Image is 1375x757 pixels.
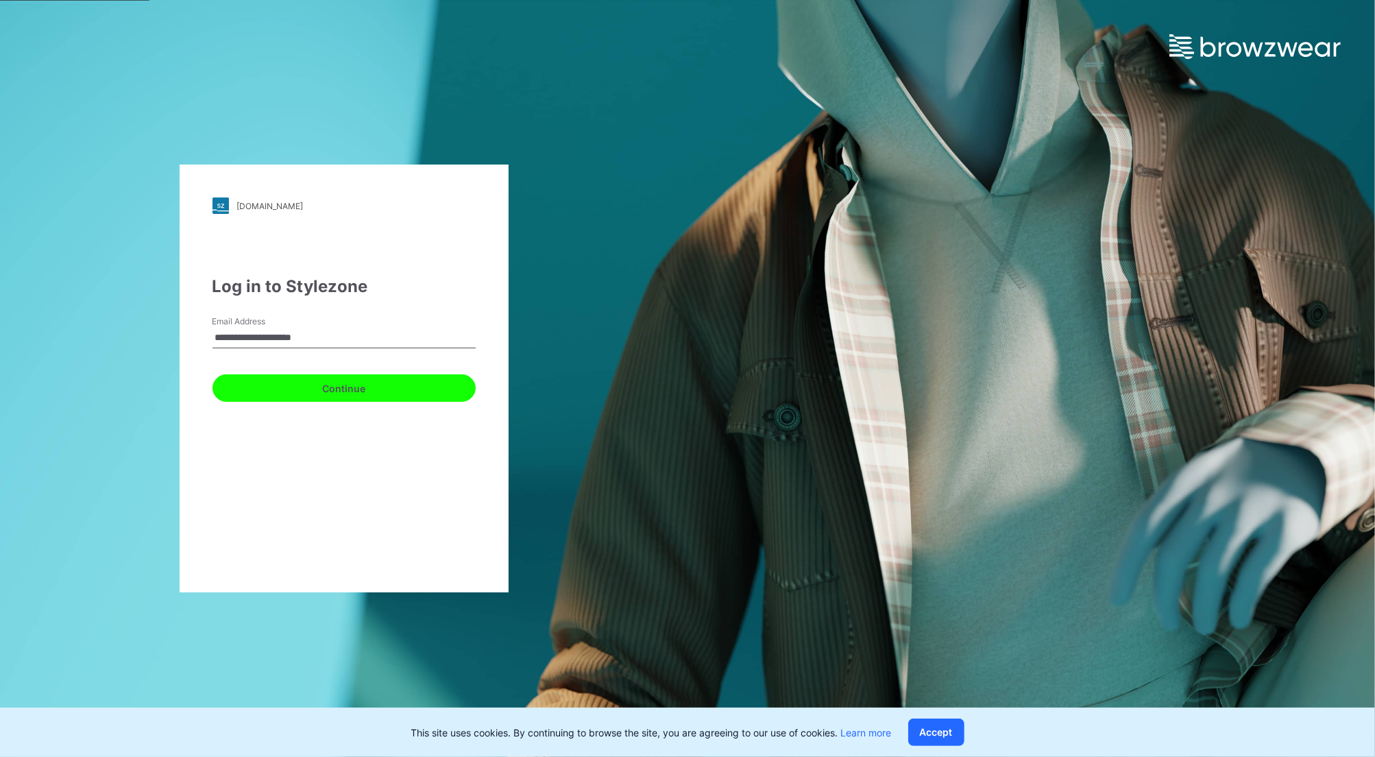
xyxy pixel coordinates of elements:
[841,727,892,738] a: Learn more
[212,197,229,214] img: stylezone-logo.562084cfcfab977791bfbf7441f1a819.svg
[1169,34,1341,59] img: browzwear-logo.e42bd6dac1945053ebaf764b6aa21510.svg
[237,201,304,211] div: [DOMAIN_NAME]
[411,725,892,740] p: This site uses cookies. By continuing to browse the site, you are agreeing to our use of cookies.
[212,274,476,299] div: Log in to Stylezone
[212,374,476,402] button: Continue
[212,197,476,214] a: [DOMAIN_NAME]
[212,315,308,328] label: Email Address
[908,719,964,746] button: Accept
